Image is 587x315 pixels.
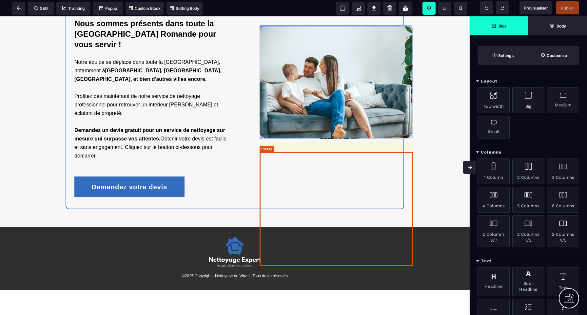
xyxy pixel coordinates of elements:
div: 1 Column [478,158,510,184]
div: 2 Columns 3/7 [478,215,510,247]
span: Popup [99,6,117,11]
span: SEO [34,6,48,11]
span: View components [336,2,349,15]
b: [GEOGRAPHIC_DATA], [GEOGRAPHIC_DATA], [GEOGRAPHIC_DATA], et bien d'autres villes encore. [74,51,223,65]
div: 6 Columns [547,187,579,213]
span: Settings [478,46,528,65]
div: Sub-Headline [512,267,544,296]
span: Setting Body [170,6,199,11]
div: 2 Columns 7/3 [512,215,544,247]
div: 3 Columns [547,158,579,184]
div: Text [470,255,587,267]
img: 28688e4c927e6894e2b56d17b978806a_65d34196e6d2a_Plandetravail2-min.png [260,9,414,122]
strong: Settings [498,53,514,58]
strong: Customize [547,53,567,58]
text: Notre équipe se déplace dans toute la [GEOGRAPHIC_DATA], notamment à Profitez dès maintenant de n... [74,40,232,145]
strong: Bloc [499,24,507,28]
div: Big [512,87,544,113]
span: Screenshot [352,2,365,15]
div: Full width [478,87,510,113]
strong: Body [557,24,566,28]
div: Columns [470,146,587,158]
div: 5 Columns [512,187,544,213]
span: Previsualiser [524,6,548,10]
div: Small [478,116,510,139]
div: Layout [470,75,587,87]
span: Tracking [62,6,85,11]
div: 2 Columns 4/5 [547,215,579,247]
button: Demandez votre devis [74,160,185,181]
b: Demandez un devis gratuit pour un service de nettoyage sur mesure qui surpasse vos attentes. [74,111,226,125]
span: Open Layer Manager [528,16,587,35]
div: Medium [547,87,579,113]
span: Publier [561,6,574,10]
span: Open Style Manager [528,46,579,65]
span: Open Blocks [470,16,528,35]
div: Headline [478,267,510,296]
span: Preview [519,1,552,14]
div: 2 Columns [512,158,544,184]
span: Custom Block [129,6,161,11]
img: 8380f439cce91c7d960a2cb69e9dd7df_65e0ce3fe8fb8_logo_wihte_netoyage-expert.png [209,221,261,251]
div: Text [547,267,579,296]
div: 4 Columns [478,187,510,213]
text: ©2025 Copyright - Nettoyage de Vitres | Tous droits réservés [54,256,416,264]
